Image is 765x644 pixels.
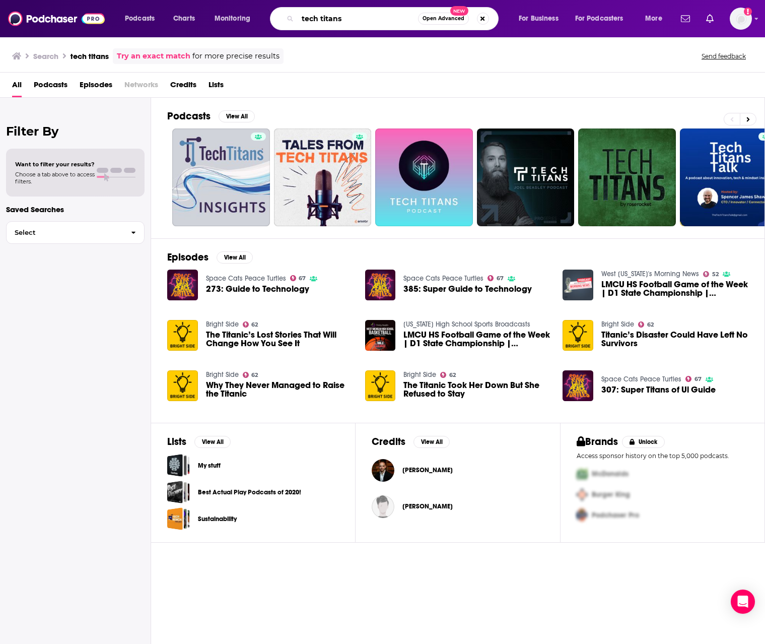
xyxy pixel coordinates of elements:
button: View All [194,436,231,448]
p: Saved Searches [6,205,145,214]
span: Logged in as Ashley_Beenen [730,8,752,30]
a: 67 [488,275,504,281]
span: 67 [694,377,702,381]
a: 385: Super Guide to Technology [403,285,532,293]
a: Episodes [80,77,112,97]
a: Michigan High School Sports Broadcasts [403,320,530,329]
span: Want to filter your results? [15,161,95,168]
h2: Brands [577,435,618,448]
button: Cameron StackCameron Stack [372,490,543,523]
a: The Titanic Took Her Down But She Refused to Stay [403,381,550,398]
a: 67 [685,376,702,382]
a: Bright Side [206,320,239,329]
a: 385: Super Guide to Technology [365,270,396,300]
img: Podchaser - Follow, Share and Rate Podcasts [8,9,105,28]
button: View All [219,110,255,122]
button: View All [413,436,450,448]
h2: Episodes [167,251,208,264]
a: LMCU HS Football Game of the Week | D1 State Championship | Hudsonville vs. Detroit Cass Tech [601,280,748,297]
button: open menu [118,11,168,27]
a: Sustainability [167,507,190,530]
a: Charts [167,11,201,27]
span: Networks [124,77,158,97]
img: First Pro Logo [573,464,592,484]
button: Show profile menu [730,8,752,30]
a: 273: Guide to Technology [206,285,309,293]
img: User Profile [730,8,752,30]
span: New [450,6,468,16]
span: Open Advanced [423,16,464,21]
img: 273: Guide to Technology [167,270,198,300]
span: 52 [712,272,719,277]
img: Cameron Stack [372,495,394,518]
span: Choose a tab above to access filters. [15,171,95,185]
a: Bright Side [403,370,436,379]
img: The Titanic Took Her Down But She Refused to Stay [365,370,396,401]
img: Why They Never Managed to Raise the Titanic [167,370,198,401]
span: 62 [647,323,654,327]
a: 67 [290,275,306,281]
a: LMCU HS Football Game of the Week | D1 State Championship | Hudsonville vs. Detroit Cass Tech [403,331,550,348]
img: Titanic’s Disaster Could Have Left No Survivors [563,320,593,351]
a: My stuff [167,454,190,477]
span: For Podcasters [575,12,623,26]
span: Credits [170,77,196,97]
a: 52 [703,271,719,277]
h3: tech titans [71,51,109,61]
span: for more precise results [192,50,280,62]
a: Podcasts [34,77,67,97]
a: LMCU HS Football Game of the Week | D1 State Championship | Hudsonville vs. Detroit Cass Tech [365,320,396,351]
span: Monitoring [215,12,250,26]
button: open menu [512,11,571,27]
span: Podcasts [125,12,155,26]
img: LMCU HS Football Game of the Week | D1 State Championship | Hudsonville vs. Detroit Cass Tech [563,270,593,300]
a: 62 [440,372,456,378]
button: Send feedback [699,52,749,60]
h3: Search [33,51,58,61]
span: Best Actual Play Podcasts of 2020! [167,481,190,503]
button: Unlock [622,436,665,448]
a: Sustainability [198,513,237,525]
a: Best Actual Play Podcasts of 2020! [198,487,301,498]
a: CreditsView All [372,435,450,448]
h2: Lists [167,435,186,448]
span: Podchaser Pro [592,511,639,520]
img: Third Pro Logo [573,505,592,526]
a: 62 [638,321,654,328]
a: Space Cats Peace Turtles [403,274,483,283]
a: All [12,77,22,97]
a: Alex Kantrowitz [372,459,394,482]
a: Why They Never Managed to Raise the Titanic [206,381,353,398]
span: McDonalds [592,470,629,478]
a: Bright Side [601,320,634,329]
span: 62 [251,373,258,377]
a: Bright Side [206,370,239,379]
img: The Titanic’s Lost Stories That Will Change How You See It [167,320,198,351]
img: 307: Super Titans of Ul Guide [563,370,593,401]
a: Lists [208,77,224,97]
h2: Podcasts [167,110,211,122]
span: 62 [449,373,456,377]
span: For Business [519,12,559,26]
a: Titanic’s Disaster Could Have Left No Survivors [601,331,748,348]
a: Try an exact match [117,50,190,62]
